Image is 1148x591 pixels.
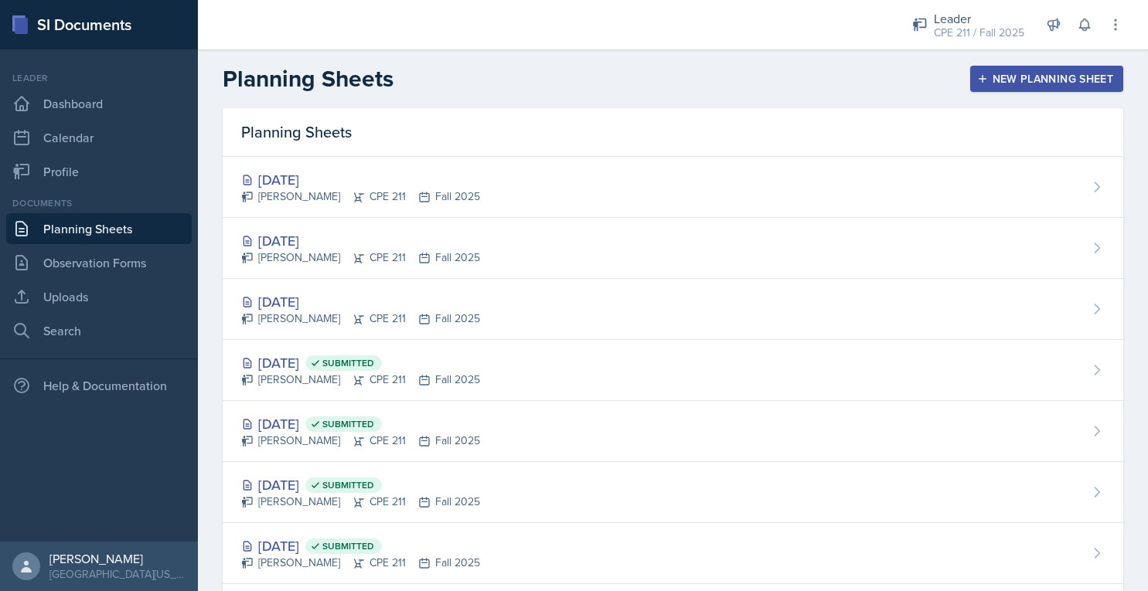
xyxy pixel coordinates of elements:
[6,247,192,278] a: Observation Forms
[934,9,1024,28] div: Leader
[241,250,480,266] div: [PERSON_NAME] CPE 211 Fall 2025
[6,281,192,312] a: Uploads
[241,311,480,327] div: [PERSON_NAME] CPE 211 Fall 2025
[322,418,374,430] span: Submitted
[241,189,480,205] div: [PERSON_NAME] CPE 211 Fall 2025
[241,169,480,190] div: [DATE]
[241,352,480,373] div: [DATE]
[241,230,480,251] div: [DATE]
[6,122,192,153] a: Calendar
[6,156,192,187] a: Profile
[241,535,480,556] div: [DATE]
[241,413,480,434] div: [DATE]
[970,66,1123,92] button: New Planning Sheet
[6,71,192,85] div: Leader
[49,551,186,566] div: [PERSON_NAME]
[223,279,1123,340] a: [DATE] [PERSON_NAME]CPE 211Fall 2025
[6,88,192,119] a: Dashboard
[934,25,1024,41] div: CPE 211 / Fall 2025
[241,433,480,449] div: [PERSON_NAME] CPE 211 Fall 2025
[980,73,1113,85] div: New Planning Sheet
[223,401,1123,462] a: [DATE] Submitted [PERSON_NAME]CPE 211Fall 2025
[241,474,480,495] div: [DATE]
[322,479,374,491] span: Submitted
[241,494,480,510] div: [PERSON_NAME] CPE 211 Fall 2025
[223,462,1123,523] a: [DATE] Submitted [PERSON_NAME]CPE 211Fall 2025
[6,196,192,210] div: Documents
[6,315,192,346] a: Search
[223,218,1123,279] a: [DATE] [PERSON_NAME]CPE 211Fall 2025
[322,357,374,369] span: Submitted
[223,523,1123,584] a: [DATE] Submitted [PERSON_NAME]CPE 211Fall 2025
[322,540,374,552] span: Submitted
[6,370,192,401] div: Help & Documentation
[241,372,480,388] div: [PERSON_NAME] CPE 211 Fall 2025
[223,157,1123,218] a: [DATE] [PERSON_NAME]CPE 211Fall 2025
[223,340,1123,401] a: [DATE] Submitted [PERSON_NAME]CPE 211Fall 2025
[49,566,186,582] div: [GEOGRAPHIC_DATA][US_STATE] in [GEOGRAPHIC_DATA]
[223,65,393,93] h2: Planning Sheets
[241,555,480,571] div: [PERSON_NAME] CPE 211 Fall 2025
[223,108,1123,157] div: Planning Sheets
[6,213,192,244] a: Planning Sheets
[241,291,480,312] div: [DATE]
